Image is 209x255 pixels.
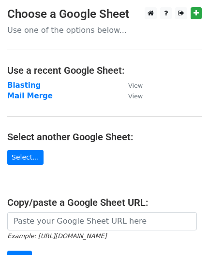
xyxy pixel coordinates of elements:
a: View [119,81,143,90]
h4: Copy/paste a Google Sheet URL: [7,197,202,208]
small: View [128,93,143,100]
h3: Choose a Google Sheet [7,7,202,21]
a: Blasting [7,81,41,90]
a: Select... [7,150,44,165]
small: View [128,82,143,89]
input: Paste your Google Sheet URL here [7,212,197,230]
a: View [119,92,143,100]
p: Use one of the options below... [7,25,202,35]
h4: Select another Google Sheet: [7,131,202,143]
h4: Use a recent Google Sheet: [7,65,202,76]
small: Example: [URL][DOMAIN_NAME] [7,232,106,240]
a: Mail Merge [7,92,53,100]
